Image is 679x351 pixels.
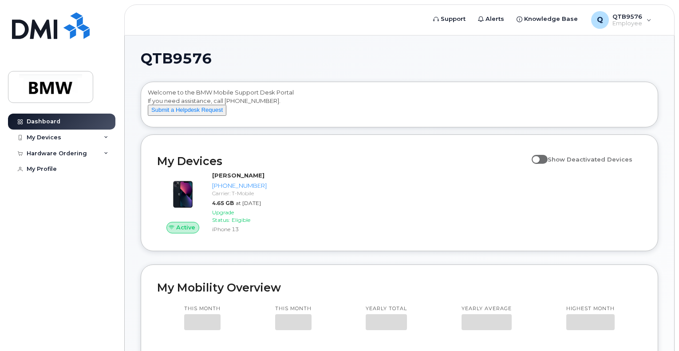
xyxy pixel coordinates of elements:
button: Submit a Helpdesk Request [148,105,226,116]
strong: [PERSON_NAME] [212,172,264,179]
span: Active [176,223,195,232]
div: [PHONE_NUMBER] [212,181,267,190]
p: This month [184,305,221,312]
span: Upgrade Status: [212,209,234,223]
div: Welcome to the BMW Mobile Support Desk Portal If you need assistance, call [PHONE_NUMBER]. [148,88,651,124]
div: iPhone 13 [212,225,267,233]
p: Highest month [566,305,615,312]
img: image20231002-3703462-1ig824h.jpeg [164,176,201,213]
div: Carrier: T-Mobile [212,189,267,197]
p: This month [275,305,312,312]
span: 4.65 GB [212,200,234,206]
a: Submit a Helpdesk Request [148,106,226,113]
span: Show Deactivated Devices [548,156,632,163]
span: Eligible [232,217,250,223]
a: Active[PERSON_NAME][PHONE_NUMBER]Carrier: T-Mobile4.65 GBat [DATE]Upgrade Status:EligibleiPhone 13 [157,171,270,235]
p: Yearly total [366,305,407,312]
span: QTB9576 [141,52,212,65]
h2: My Mobility Overview [157,281,642,294]
input: Show Deactivated Devices [532,151,539,158]
p: Yearly average [462,305,512,312]
span: at [DATE] [236,200,261,206]
h2: My Devices [157,154,527,168]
